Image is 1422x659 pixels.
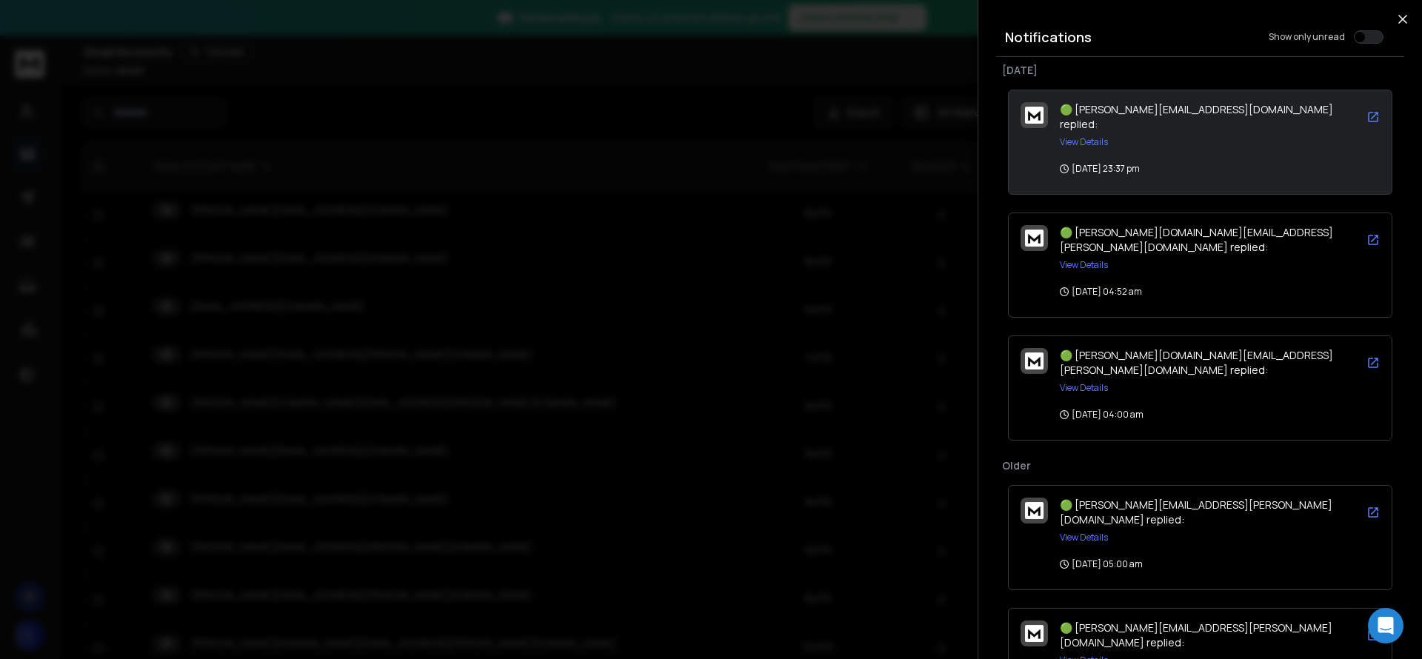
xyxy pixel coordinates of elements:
[1060,286,1142,298] p: [DATE] 04:52 am
[1060,558,1143,570] p: [DATE] 05:00 am
[1025,230,1044,247] img: logo
[1060,620,1332,649] span: 🟢 [PERSON_NAME][EMAIL_ADDRESS][PERSON_NAME][DOMAIN_NAME] replied:
[1005,27,1092,47] h3: Notifications
[1060,102,1333,131] span: 🟢 [PERSON_NAME][EMAIL_ADDRESS][DOMAIN_NAME] replied:
[1060,259,1108,271] button: View Details
[1060,163,1140,175] p: [DATE] 23:37 pm
[1060,382,1108,394] button: View Details
[1060,225,1333,254] span: 🟢 [PERSON_NAME][DOMAIN_NAME][EMAIL_ADDRESS][PERSON_NAME][DOMAIN_NAME] replied:
[1368,608,1403,643] div: Open Intercom Messenger
[1025,107,1044,124] img: logo
[1060,348,1333,377] span: 🟢 [PERSON_NAME][DOMAIN_NAME][EMAIL_ADDRESS][PERSON_NAME][DOMAIN_NAME] replied:
[1025,502,1044,519] img: logo
[1025,352,1044,369] img: logo
[1060,532,1108,543] button: View Details
[1060,409,1144,421] p: [DATE] 04:00 am
[1060,498,1332,526] span: 🟢 [PERSON_NAME][EMAIL_ADDRESS][PERSON_NAME][DOMAIN_NAME] replied:
[1060,136,1108,148] button: View Details
[1025,625,1044,642] img: logo
[1002,63,1398,78] p: [DATE]
[1002,458,1398,473] p: Older
[1269,31,1345,43] label: Show only unread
